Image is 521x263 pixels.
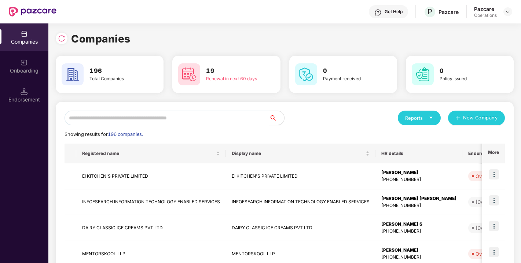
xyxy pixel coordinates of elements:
h1: Companies [71,31,131,47]
td: INFOESEARCH INFORMATION TECHNOLOGY ENABLED SERVICES [226,189,375,215]
div: Overdue - 140d [476,250,512,258]
h3: 19 [206,66,260,76]
div: [PHONE_NUMBER] [381,254,456,261]
td: EI KITCHEN'S PRIVATE LIMITED [226,163,375,189]
img: svg+xml;base64,PHN2ZyB4bWxucz0iaHR0cDovL3d3dy53My5vcmcvMjAwMC9zdmciIHdpZHRoPSI2MCIgaGVpZ2h0PSI2MC... [62,63,84,85]
button: search [269,111,285,125]
img: icon [489,195,499,205]
span: Showing results for [65,131,143,137]
div: [PHONE_NUMBER] [381,228,456,235]
button: plusNew Company [448,111,505,125]
span: search [269,115,284,121]
div: Pazcare [439,8,459,15]
div: Operations [474,12,497,18]
img: icon [489,247,499,257]
h3: 196 [89,66,143,76]
span: plus [455,115,460,121]
div: Pazcare [474,5,497,12]
img: svg+xml;base64,PHN2ZyB4bWxucz0iaHR0cDovL3d3dy53My5vcmcvMjAwMC9zdmciIHdpZHRoPSI2MCIgaGVpZ2h0PSI2MC... [412,63,434,85]
span: Endorsements [468,151,510,156]
th: HR details [375,144,462,163]
div: [DATE] [476,198,491,205]
img: New Pazcare Logo [9,7,56,16]
div: Get Help [385,9,403,15]
div: Reports [405,114,433,122]
img: svg+xml;base64,PHN2ZyBpZD0iSGVscC0zMngzMiIgeG1sbnM9Imh0dHA6Ly93d3cudzMub3JnLzIwMDAvc3ZnIiB3aWR0aD... [374,9,382,16]
div: Policy issued [440,75,493,82]
span: New Company [463,114,498,122]
td: EI KITCHEN'S PRIVATE LIMITED [76,163,226,189]
img: svg+xml;base64,PHN2ZyB3aWR0aD0iMjAiIGhlaWdodD0iMjAiIHZpZXdCb3g9IjAgMCAyMCAyMCIgZmlsbD0ibm9uZSIgeG... [21,59,28,66]
th: Display name [226,144,375,163]
td: DAIRY CLASSIC ICE CREAMS PVT LTD [226,215,375,241]
div: Overdue - 39d [476,173,509,180]
div: [PERSON_NAME] [381,169,456,176]
span: Registered name [82,151,214,156]
th: Registered name [76,144,226,163]
th: More [482,144,505,163]
div: [PHONE_NUMBER] [381,202,456,209]
div: [PERSON_NAME] S [381,221,456,228]
div: [PERSON_NAME] [PERSON_NAME] [381,195,456,202]
img: svg+xml;base64,PHN2ZyBpZD0iRHJvcGRvd24tMzJ4MzIiIHhtbG5zPSJodHRwOi8vd3d3LnczLm9yZy8yMDAwL3N2ZyIgd2... [505,9,511,15]
img: icon [489,221,499,231]
span: caret-down [429,115,433,120]
span: 196 companies. [108,131,143,137]
div: [PERSON_NAME] [381,247,456,254]
td: DAIRY CLASSIC ICE CREAMS PVT LTD [76,215,226,241]
h3: 0 [440,66,493,76]
img: svg+xml;base64,PHN2ZyB4bWxucz0iaHR0cDovL3d3dy53My5vcmcvMjAwMC9zdmciIHdpZHRoPSI2MCIgaGVpZ2h0PSI2MC... [295,63,317,85]
div: Renewal in next 60 days [206,75,260,82]
td: INFOESEARCH INFORMATION TECHNOLOGY ENABLED SERVICES [76,189,226,215]
img: icon [489,169,499,179]
h3: 0 [323,66,377,76]
div: [PHONE_NUMBER] [381,176,456,183]
div: [DATE] [476,224,491,231]
div: Total Companies [89,75,143,82]
span: P [428,7,432,16]
img: svg+xml;base64,PHN2ZyB3aWR0aD0iMTQuNSIgaGVpZ2h0PSIxNC41IiB2aWV3Qm94PSIwIDAgMTYgMTYiIGZpbGw9Im5vbm... [21,88,28,95]
div: Payment received [323,75,377,82]
img: svg+xml;base64,PHN2ZyBpZD0iUmVsb2FkLTMyeDMyIiB4bWxucz0iaHR0cDovL3d3dy53My5vcmcvMjAwMC9zdmciIHdpZH... [58,35,65,42]
span: Display name [232,151,364,156]
img: svg+xml;base64,PHN2ZyB4bWxucz0iaHR0cDovL3d3dy53My5vcmcvMjAwMC9zdmciIHdpZHRoPSI2MCIgaGVpZ2h0PSI2MC... [178,63,200,85]
img: svg+xml;base64,PHN2ZyBpZD0iQ29tcGFuaWVzIiB4bWxucz0iaHR0cDovL3d3dy53My5vcmcvMjAwMC9zdmciIHdpZHRoPS... [21,30,28,37]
